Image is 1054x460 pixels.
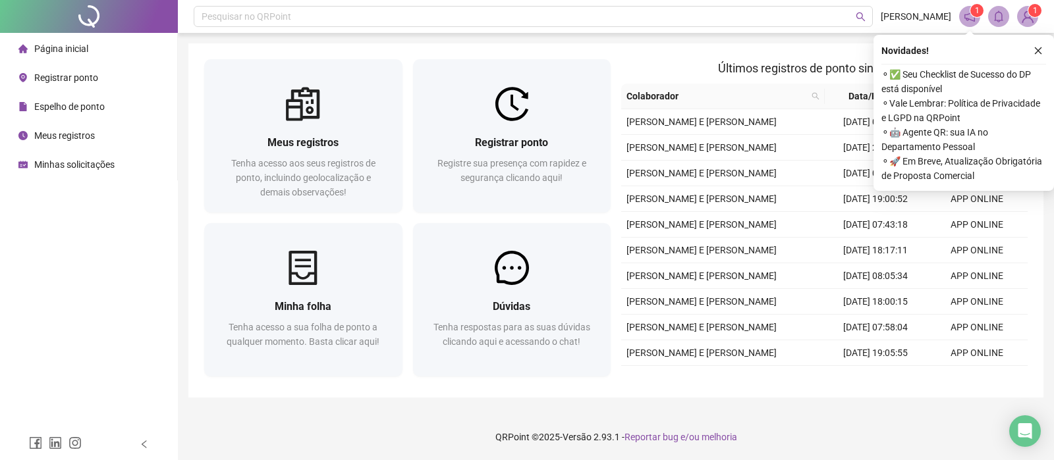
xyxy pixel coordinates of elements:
[825,238,926,263] td: [DATE] 18:17:11
[437,158,586,183] span: Registre sua presença com rapidez e segurança clicando aqui!
[825,340,926,366] td: [DATE] 19:05:55
[825,263,926,289] td: [DATE] 08:05:34
[926,289,1028,315] td: APP ONLINE
[926,340,1028,366] td: APP ONLINE
[34,43,88,54] span: Página inicial
[626,142,777,153] span: [PERSON_NAME] E [PERSON_NAME]
[975,6,980,15] span: 1
[881,67,1046,96] span: ⚬ ✅ Seu Checklist de Sucesso do DP está disponível
[18,160,28,169] span: schedule
[433,322,590,347] span: Tenha respostas para as suas dúvidas clicando aqui e acessando o chat!
[29,436,42,449] span: facebook
[626,322,777,332] span: [PERSON_NAME] E [PERSON_NAME]
[413,59,611,213] a: Registrar pontoRegistre sua presença com rapidez e segurança clicando aqui!
[626,116,777,127] span: [PERSON_NAME] E [PERSON_NAME]
[1018,7,1038,26] img: 73011
[825,135,926,161] td: [DATE] 20:57:34
[1028,4,1041,17] sup: Atualize o seu contato no menu Meus Dados
[227,322,379,347] span: Tenha acesso a sua folha de ponto a qualquer momento. Basta clicar aqui!
[140,440,149,449] span: left
[18,44,28,53] span: home
[204,223,402,376] a: Minha folhaTenha acesso a sua folha de ponto a qualquer momento. Basta clicar aqui!
[1034,46,1043,55] span: close
[926,315,1028,340] td: APP ONLINE
[475,136,548,149] span: Registrar ponto
[881,96,1046,125] span: ⚬ Vale Lembrar: Política de Privacidade e LGPD na QRPoint
[626,296,777,307] span: [PERSON_NAME] E [PERSON_NAME]
[1033,6,1038,15] span: 1
[69,436,82,449] span: instagram
[809,86,822,106] span: search
[626,89,806,103] span: Colaborador
[178,414,1054,460] footer: QRPoint © 2025 - 2.93.1 -
[964,11,976,22] span: notification
[18,131,28,140] span: clock-circle
[926,238,1028,263] td: APP ONLINE
[926,366,1028,392] td: APP ONLINE
[825,109,926,135] td: [DATE] 07:51:10
[881,154,1046,183] span: ⚬ 🚀 Em Breve, Atualização Obrigatória de Proposta Comercial
[626,270,777,281] span: [PERSON_NAME] E [PERSON_NAME]
[231,158,375,197] span: Tenha acesso aos seus registros de ponto, incluindo geolocalização e demais observações!
[624,432,737,442] span: Reportar bug e/ou melhoria
[34,101,105,112] span: Espelho de ponto
[626,219,777,230] span: [PERSON_NAME] E [PERSON_NAME]
[413,223,611,376] a: DúvidasTenha respostas para as suas dúvidas clicando aqui e acessando o chat!
[926,212,1028,238] td: APP ONLINE
[275,300,331,313] span: Minha folha
[563,432,592,442] span: Versão
[626,193,777,204] span: [PERSON_NAME] E [PERSON_NAME]
[825,289,926,315] td: [DATE] 18:00:15
[493,300,530,313] span: Dúvidas
[626,245,777,255] span: [PERSON_NAME] E [PERSON_NAME]
[204,59,402,213] a: Meus registrosTenha acesso aos seus registros de ponto, incluindo geolocalização e demais observa...
[34,159,115,170] span: Minhas solicitações
[626,347,777,358] span: [PERSON_NAME] E [PERSON_NAME]
[34,72,98,83] span: Registrar ponto
[926,186,1028,212] td: APP ONLINE
[49,436,62,449] span: linkedin
[1009,415,1041,447] div: Open Intercom Messenger
[993,11,1005,22] span: bell
[830,89,910,103] span: Data/Hora
[825,84,926,109] th: Data/Hora
[970,4,984,17] sup: 1
[825,212,926,238] td: [DATE] 07:43:18
[825,366,926,392] td: [DATE] 07:49:43
[825,315,926,340] td: [DATE] 07:58:04
[856,12,866,22] span: search
[881,43,929,58] span: Novidades !
[825,161,926,186] td: [DATE] 08:20:23
[18,102,28,111] span: file
[825,186,926,212] td: [DATE] 19:00:52
[812,92,819,100] span: search
[267,136,339,149] span: Meus registros
[881,125,1046,154] span: ⚬ 🤖 Agente QR: sua IA no Departamento Pessoal
[18,73,28,82] span: environment
[881,9,951,24] span: [PERSON_NAME]
[34,130,95,141] span: Meus registros
[926,263,1028,289] td: APP ONLINE
[718,61,931,75] span: Últimos registros de ponto sincronizados
[626,168,777,178] span: [PERSON_NAME] E [PERSON_NAME]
